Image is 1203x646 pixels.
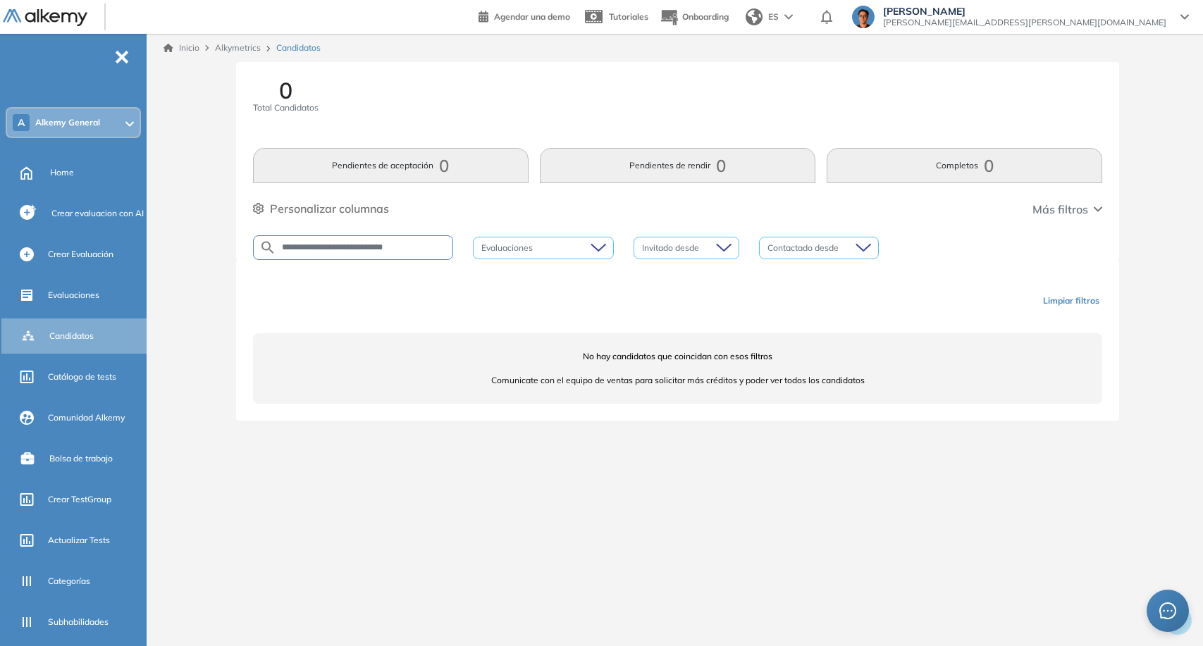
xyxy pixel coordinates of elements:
span: Home [50,166,74,179]
span: Personalizar columnas [270,200,389,217]
img: world [746,8,763,25]
button: Onboarding [660,2,729,32]
span: Crear Evaluación [48,248,113,261]
span: ES [768,11,779,23]
img: SEARCH_ALT [259,239,276,256]
a: Inicio [164,42,199,54]
span: Actualizar Tests [48,534,110,547]
span: No hay candidatos que coincidan con esos filtros [253,350,1103,363]
span: [PERSON_NAME] [883,6,1166,17]
button: Pendientes de aceptación0 [253,148,529,183]
span: Agendar una demo [494,11,570,22]
span: Categorías [48,575,90,588]
span: Alkymetrics [215,42,261,53]
button: Completos0 [827,148,1102,183]
span: Evaluaciones [48,289,99,302]
span: Crear TestGroup [48,493,111,506]
span: message [1159,602,1176,619]
span: Comunidad Alkemy [48,411,125,424]
img: Logo [3,9,87,27]
a: Agendar una demo [479,7,570,24]
button: Limpiar filtros [1037,289,1105,313]
span: 0 [279,79,292,101]
span: Tutoriales [609,11,648,22]
span: Candidatos [49,330,94,342]
span: Onboarding [682,11,729,22]
button: Más filtros [1032,201,1102,218]
button: Personalizar columnas [253,200,389,217]
span: Subhabilidades [48,616,109,628]
img: arrow [784,14,793,20]
span: Total Candidatos [253,101,319,114]
span: Catálogo de tests [48,371,116,383]
span: Crear evaluacion con AI [51,207,144,220]
span: Bolsa de trabajo [49,452,113,465]
span: Candidatos [276,42,321,54]
span: Comunicate con el equipo de ventas para solicitar más créditos y poder ver todos los candidatos [253,374,1103,387]
span: A [18,117,25,128]
span: Más filtros [1032,201,1088,218]
button: Pendientes de rendir0 [540,148,815,183]
span: Alkemy General [35,117,100,128]
span: [PERSON_NAME][EMAIL_ADDRESS][PERSON_NAME][DOMAIN_NAME] [883,17,1166,28]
